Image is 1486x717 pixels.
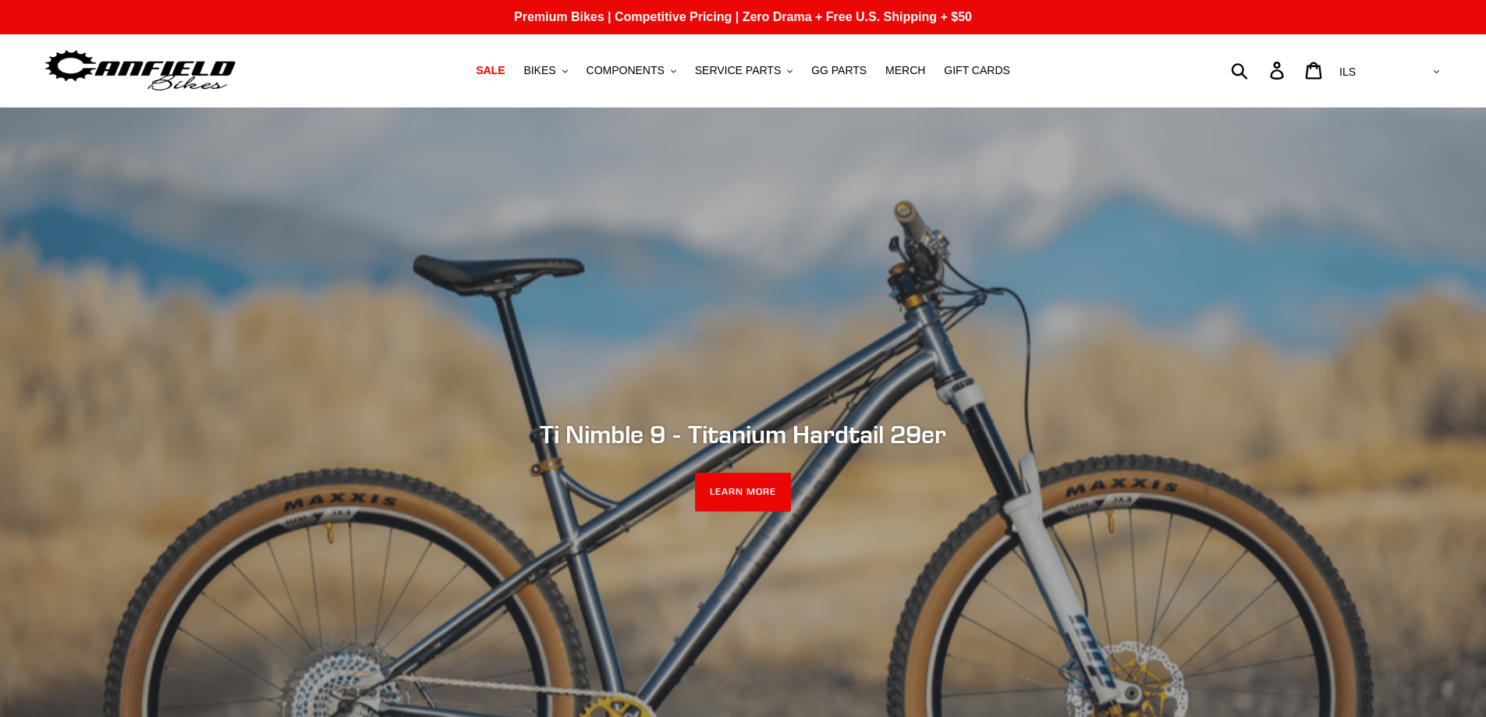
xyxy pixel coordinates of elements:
[811,64,867,77] span: GG PARTS
[695,64,781,77] span: SERVICE PARTS
[936,60,1018,81] a: GIFT CARDS
[878,60,933,81] a: MERCH
[516,60,575,81] button: BIKES
[803,60,874,81] a: GG PARTS
[885,64,925,77] span: MERCH
[523,64,555,77] span: BIKES
[579,60,684,81] button: COMPONENTS
[468,60,512,81] a: SALE
[476,64,505,77] span: SALE
[1240,53,1279,87] input: Search
[587,64,665,77] span: COMPONENTS
[687,60,800,81] button: SERVICE PARTS
[318,420,1169,449] h2: Ti Nimble 9 - Titanium Hardtail 29er
[43,46,238,95] img: Canfield Bikes
[695,473,791,512] a: LEARN MORE
[944,64,1010,77] span: GIFT CARDS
